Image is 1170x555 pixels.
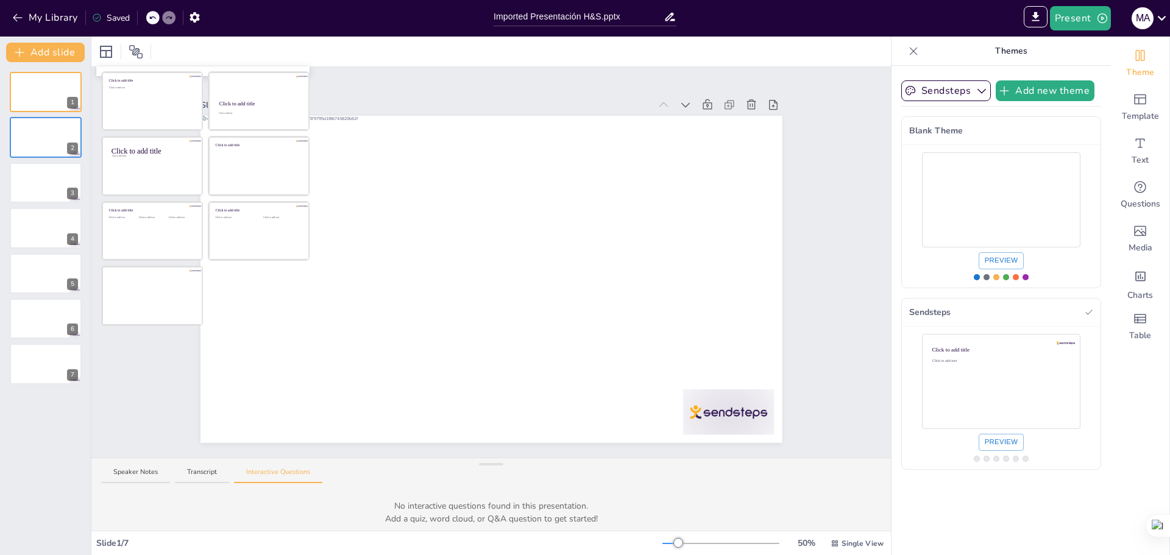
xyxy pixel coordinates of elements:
[129,44,143,59] span: Position
[1129,330,1151,342] span: Table
[1127,289,1153,302] span: Charts
[1111,217,1169,261] div: Add images, graphics, shapes or video
[67,143,78,154] div: 2
[979,434,1024,451] button: Preview
[9,8,83,27] button: My Library
[909,124,1093,137] span: Blank Theme
[67,323,78,335] div: 6
[494,8,664,26] input: Insert title
[1129,242,1152,254] span: Media
[10,344,82,384] div: 7
[1050,6,1111,30] button: Present
[901,80,991,101] button: Sendsteps
[96,42,116,62] div: Layout
[1111,305,1169,348] div: Add a table
[1132,6,1154,30] button: M A
[6,43,85,62] button: Add slide
[234,467,322,484] button: Interactive Questions
[932,347,970,353] span: Click to add title
[792,537,821,550] div: 50 %
[1126,66,1154,79] span: Theme
[67,233,78,245] div: 4
[175,467,229,484] button: Transcript
[113,500,869,512] p: No interactive questions found in this presentation.
[10,72,82,112] div: 1
[979,252,1024,269] button: Preview
[1132,7,1154,29] div: M A
[10,253,82,294] div: 5
[1111,129,1169,173] div: Add text boxes
[901,116,1101,288] div: Use theme Blank Theme
[1024,6,1048,30] span: Export to PowerPoint
[1122,110,1159,122] span: Template
[10,163,82,203] div: 3
[909,306,1080,319] span: Sendsteps
[932,359,957,363] span: Click to add text
[1121,198,1160,210] span: Questions
[67,97,78,108] div: 1
[923,37,1099,66] p: Themes
[10,208,82,248] div: 4
[842,538,884,549] span: Single View
[1111,85,1169,129] div: Add ready made slides
[901,298,1101,470] div: Use theme Sendsteps
[113,512,869,525] p: Add a quiz, word cloud, or Q&A question to get started!
[92,12,130,24] div: Saved
[1132,154,1149,166] span: Text
[67,278,78,290] div: 5
[96,537,662,550] div: Slide 1 / 7
[10,117,82,157] div: 2
[67,188,78,199] div: 3
[101,467,170,484] button: Speaker Notes
[67,369,78,381] div: 7
[996,80,1094,101] button: Add new theme
[1111,261,1169,305] div: Add charts and graphs
[1111,173,1169,217] div: Get real-time input from your audience
[200,99,651,111] div: Slide 1
[1111,41,1169,85] div: Change the overall theme
[10,299,82,339] div: 6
